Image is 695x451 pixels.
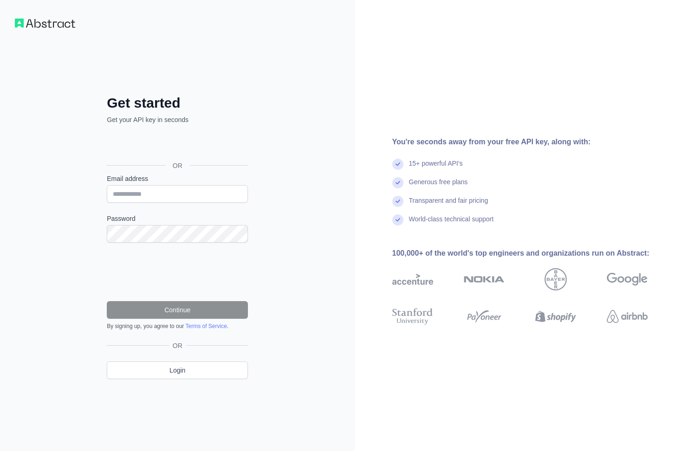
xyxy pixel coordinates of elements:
img: check mark [392,159,403,170]
span: OR [165,161,190,170]
img: accenture [392,268,433,290]
a: Terms of Service [185,323,227,329]
label: Email address [107,174,248,183]
div: 15+ powerful API's [409,159,463,177]
iframe: reCAPTCHA [107,254,248,290]
img: check mark [392,177,403,188]
img: shopify [535,306,576,327]
img: Workflow [15,19,75,28]
p: Get your API key in seconds [107,115,248,124]
img: bayer [545,268,567,290]
div: Generous free plans [409,177,468,196]
div: 100,000+ of the world's top engineers and organizations run on Abstract: [392,248,677,259]
img: airbnb [607,306,648,327]
img: nokia [464,268,505,290]
span: OR [169,341,186,350]
a: Login [107,361,248,379]
button: Continue [107,301,248,319]
div: World-class technical support [409,214,494,233]
div: Transparent and fair pricing [409,196,488,214]
label: Password [107,214,248,223]
img: google [607,268,648,290]
div: By signing up, you agree to our . [107,322,248,330]
iframe: Sign in with Google Button [102,135,251,155]
img: check mark [392,196,403,207]
div: You're seconds away from your free API key, along with: [392,136,677,148]
h2: Get started [107,95,248,111]
img: stanford university [392,306,433,327]
img: payoneer [464,306,505,327]
img: check mark [392,214,403,225]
